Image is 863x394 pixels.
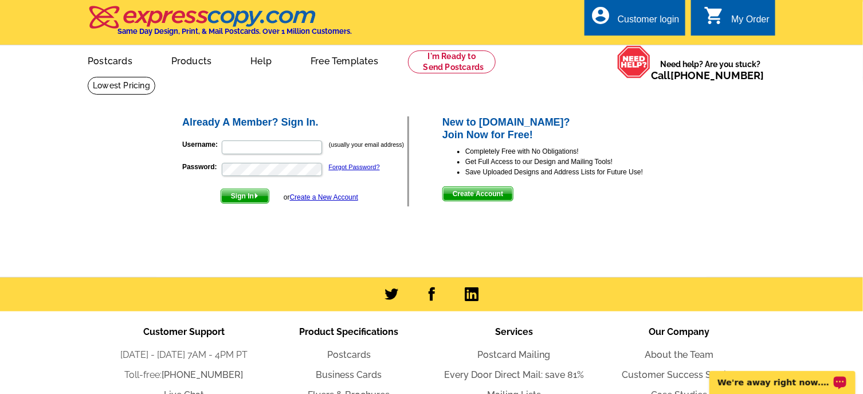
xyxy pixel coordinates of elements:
li: Save Uploaded Designs and Address Lists for Future Use! [465,167,682,177]
span: Product Specifications [300,326,399,337]
h4: Same Day Design, Print, & Mail Postcards. Over 1 Million Customers. [117,27,352,36]
label: Username: [182,139,221,150]
small: (usually your email address) [329,141,404,148]
a: Postcard Mailing [478,349,551,360]
a: Create a New Account [290,193,358,201]
i: account_circle [590,5,611,26]
a: Same Day Design, Print, & Mail Postcards. Over 1 Million Customers. [88,14,352,36]
a: [PHONE_NUMBER] [670,69,764,81]
a: Free Templates [292,46,397,73]
a: About the Team [645,349,713,360]
img: help [617,45,651,79]
span: Our Company [649,326,709,337]
div: or [284,192,358,202]
span: Create Account [443,187,513,201]
button: Sign In [221,189,269,204]
span: Services [495,326,533,337]
span: Sign In [221,189,269,203]
a: Postcards [327,349,371,360]
li: Completely Free with No Obligations! [465,146,682,157]
a: Business Cards [316,369,382,380]
div: Customer login [618,14,680,30]
button: Create Account [442,186,513,201]
span: Need help? Are you stuck? [651,58,770,81]
label: Password: [182,162,221,172]
div: My Order [731,14,770,30]
img: button-next-arrow-white.png [254,193,259,198]
a: [PHONE_NUMBER] [162,369,244,380]
h2: Already A Member? Sign In. [182,116,407,129]
h2: New to [DOMAIN_NAME]? Join Now for Free! [442,116,682,141]
a: Help [232,46,290,73]
li: Toll-free: [101,368,266,382]
li: [DATE] - [DATE] 7AM - 4PM PT [101,348,266,362]
span: Call [651,69,764,81]
a: Every Door Direct Mail: save 81% [444,369,584,380]
i: shopping_cart [704,5,724,26]
a: Products [153,46,230,73]
a: Postcards [69,46,151,73]
a: account_circle Customer login [590,13,680,27]
a: Customer Success Stories [622,369,736,380]
a: Forgot Password? [329,163,380,170]
span: Customer Support [143,326,225,337]
li: Get Full Access to our Design and Mailing Tools! [465,157,682,167]
iframe: LiveChat chat widget [702,358,863,394]
a: shopping_cart My Order [704,13,770,27]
